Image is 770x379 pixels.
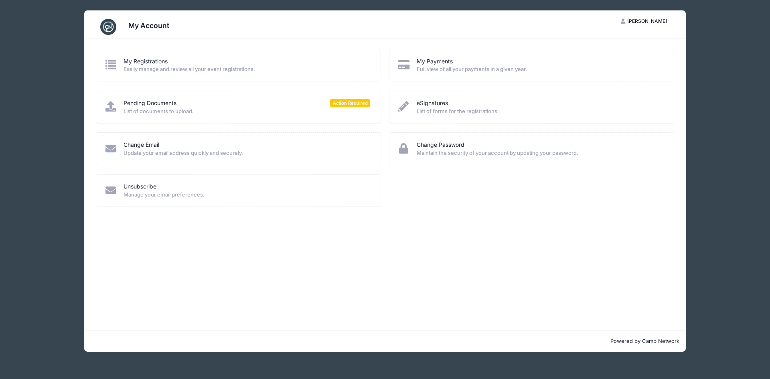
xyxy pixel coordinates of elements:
span: List of forms for the registrations. [417,107,663,116]
span: [PERSON_NAME] [627,18,667,24]
p: Powered by Camp Network [91,337,679,345]
a: Unsubscribe [124,182,156,191]
a: Pending Documents [124,99,176,107]
span: You have registrations with pending documents. [330,99,370,107]
span: Full view of all your payments in a given year. [417,65,663,73]
img: CampNetwork [100,19,116,35]
span: List of documents to upload. [124,107,370,116]
h3: My Account [128,21,169,30]
button: [PERSON_NAME] [614,14,674,28]
a: My Payments [417,57,453,66]
span: Manage your email preferences. [124,191,370,199]
a: eSignatures [417,99,448,107]
span: Update your email address quickly and securely. [124,149,370,157]
span: Easily manage and review all your event registrations. [124,65,370,73]
a: My Registrations [124,57,168,66]
span: Maintain the security of your account by updating your password. [417,149,663,157]
a: Change Email [124,141,159,149]
a: Change Password [417,141,464,149]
